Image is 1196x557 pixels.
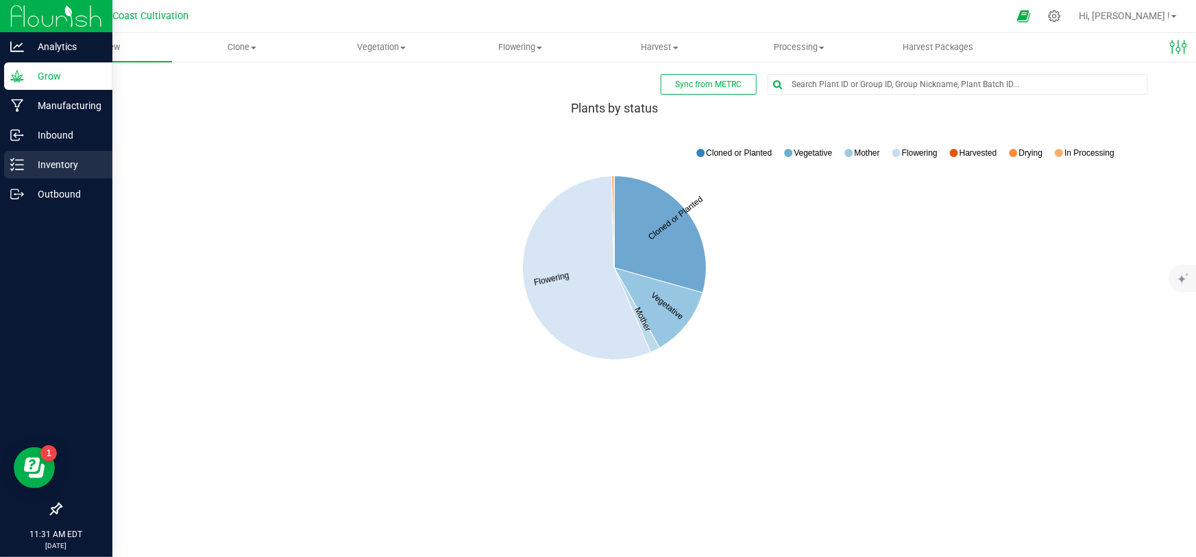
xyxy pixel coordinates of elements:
[590,33,729,62] a: Harvest
[591,41,729,54] span: Harvest
[91,10,189,22] span: East Coast Cultivation
[1046,10,1063,23] div: Manage settings
[768,75,1147,94] input: Search Plant ID or Group ID, Group Nickname, Plant Batch ID...
[10,69,24,83] inline-svg: Grow
[452,41,589,54] span: Flowering
[6,528,106,541] p: 11:31 AM EDT
[451,33,590,62] a: Flowering
[313,41,450,54] span: Vegetation
[869,33,1008,62] a: Harvest Packages
[10,158,24,171] inline-svg: Inventory
[172,33,311,62] a: Clone
[24,97,106,114] p: Manufacturing
[902,148,938,158] text: Flowering
[24,68,106,84] p: Grow
[24,38,106,55] p: Analytics
[885,41,992,54] span: Harvest Packages
[6,541,106,551] p: [DATE]
[10,187,24,201] inline-svg: Outbound
[1064,148,1114,158] text: In Processing
[729,33,868,62] a: Processing
[730,41,868,54] span: Processing
[312,33,451,62] a: Vegetation
[10,128,24,142] inline-svg: Inbound
[794,148,832,158] text: Vegetative
[1079,10,1170,21] span: Hi, [PERSON_NAME] !
[14,447,55,488] iframe: Resource center
[1008,3,1039,29] span: Open Ecommerce Menu
[661,74,757,95] button: Sync from METRC
[173,41,310,54] span: Clone
[706,148,772,158] text: Cloned or Planted
[60,102,1169,115] div: Plants by status
[855,148,880,158] text: Mother
[40,445,57,462] iframe: Resource center unread badge
[24,156,106,173] p: Inventory
[10,40,24,54] inline-svg: Analytics
[675,80,742,89] span: Sync from METRC
[24,127,106,143] p: Inbound
[960,148,997,158] text: Harvested
[10,99,24,112] inline-svg: Manufacturing
[1019,148,1043,158] text: Drying
[24,186,106,202] p: Outbound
